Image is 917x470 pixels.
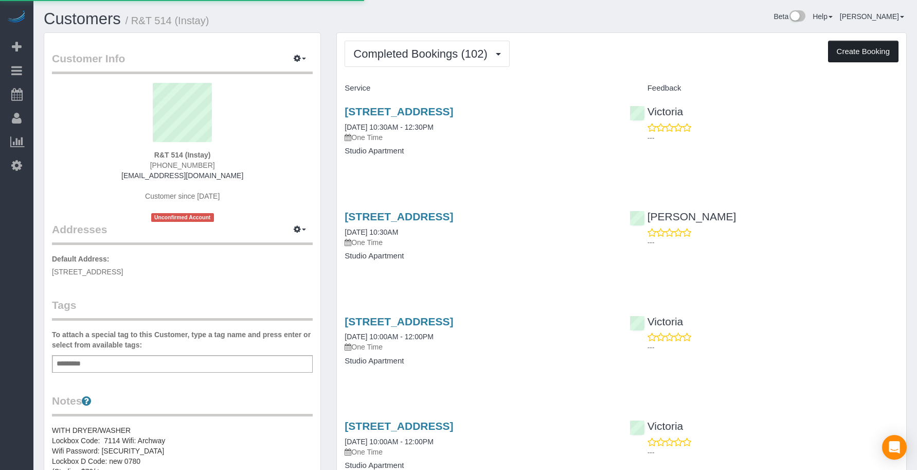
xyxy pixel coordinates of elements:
[345,147,614,155] h4: Studio Apartment
[44,10,121,28] a: Customers
[121,171,243,180] a: [EMAIL_ADDRESS][DOMAIN_NAME]
[150,161,215,169] span: [PHONE_NUMBER]
[630,316,684,327] a: Victoria
[52,254,110,264] label: Default Address:
[52,329,313,350] label: To attach a special tag to this Customer, type a tag name and press enter or select from availabl...
[840,12,904,21] a: [PERSON_NAME]
[6,10,27,25] img: Automaid Logo
[353,47,492,60] span: Completed Bookings (102)
[882,435,907,460] div: Open Intercom Messenger
[648,342,898,353] p: ---
[828,41,898,62] button: Create Booking
[630,420,684,432] a: Victoria
[345,342,614,352] p: One Time
[345,237,614,248] p: One Time
[345,132,614,143] p: One Time
[52,298,313,321] legend: Tags
[345,461,614,470] h4: Studio Apartment
[154,151,211,159] strong: R&T 514 (Instay)
[125,15,209,26] small: / R&T 514 (Instay)
[345,420,453,432] a: [STREET_ADDRESS]
[52,393,313,416] legend: Notes
[345,357,614,365] h4: Studio Apartment
[345,316,453,327] a: [STREET_ADDRESS]
[774,12,805,21] a: Beta
[145,192,220,200] span: Customer since [DATE]
[630,84,898,93] h4: Feedback
[345,106,453,117] a: [STREET_ADDRESS]
[52,268,123,276] span: [STREET_ADDRESS]
[345,123,433,131] a: [DATE] 10:30AM - 12:30PM
[345,211,453,222] a: [STREET_ADDRESS]
[345,252,614,260] h4: Studio Apartment
[151,213,214,222] span: Unconfirmed Account
[648,133,898,143] p: ---
[345,438,433,446] a: [DATE] 10:00AM - 12:00PM
[630,106,684,117] a: Victoria
[345,228,398,236] a: [DATE] 10:30AM
[813,12,833,21] a: Help
[345,447,614,457] p: One Time
[648,237,898,248] p: ---
[345,41,510,67] button: Completed Bookings (102)
[52,51,313,74] legend: Customer Info
[788,10,805,24] img: New interface
[345,84,614,93] h4: Service
[648,447,898,458] p: ---
[345,333,433,341] a: [DATE] 10:00AM - 12:00PM
[630,211,736,222] a: [PERSON_NAME]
